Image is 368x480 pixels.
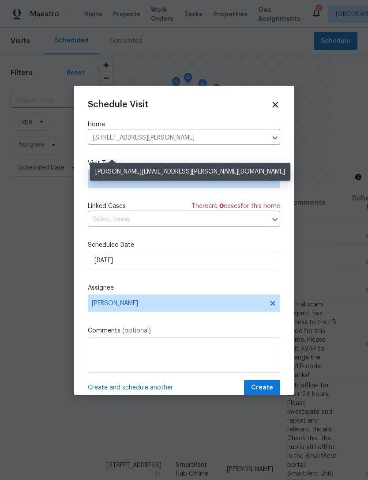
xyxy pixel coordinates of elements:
[88,202,126,211] span: Linked Cases
[88,131,255,145] input: Enter in an address
[122,328,151,334] span: (optional)
[88,241,280,249] label: Scheduled Date
[219,203,224,209] span: 0
[269,132,281,144] button: Open
[269,213,281,226] button: Open
[92,300,265,307] span: [PERSON_NAME]
[88,283,280,292] label: Assignee
[88,383,173,392] span: Create and schedule another
[251,382,273,393] span: Create
[88,213,255,227] input: Select cases
[88,100,148,109] span: Schedule Visit
[88,326,280,335] label: Comments
[88,252,280,269] input: M/D/YYYY
[244,380,280,396] button: Create
[192,202,280,211] span: There are case s for this home
[88,159,280,168] label: Visit Type
[270,100,280,110] span: Close
[88,120,280,129] label: Home
[90,163,290,181] div: [PERSON_NAME][EMAIL_ADDRESS][PERSON_NAME][DOMAIN_NAME]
